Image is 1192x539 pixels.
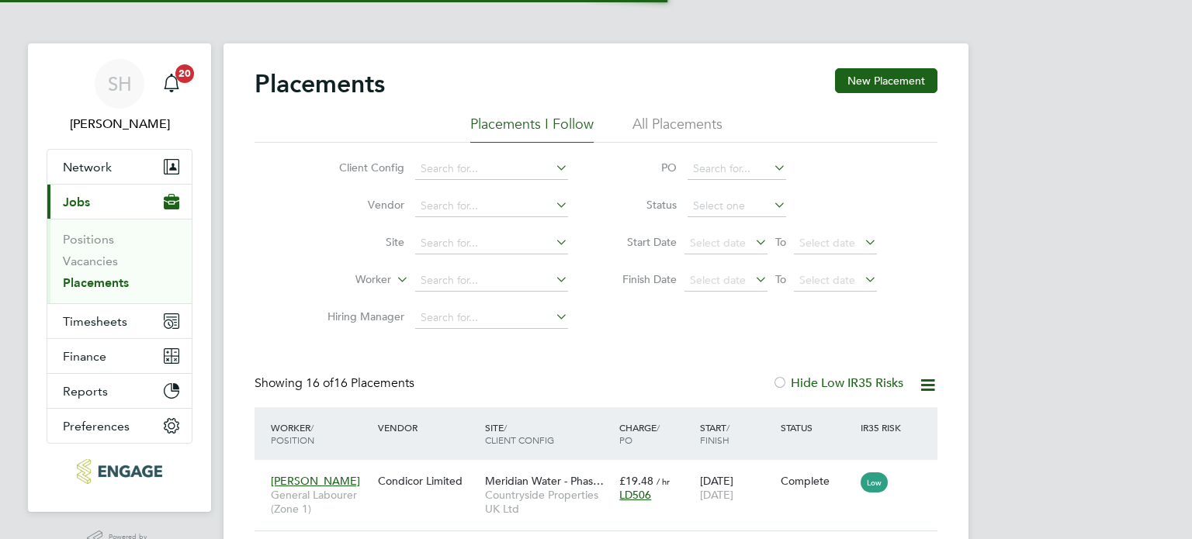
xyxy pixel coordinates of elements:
label: Vendor [315,198,404,212]
img: condicor-logo-retina.png [77,459,163,484]
div: Condicor Limited [374,466,481,496]
span: 20 [175,64,194,83]
span: Low [861,472,888,492]
a: Placements [63,275,129,290]
span: Network [63,160,112,174]
span: Timesheets [63,314,127,329]
button: Jobs [47,185,192,219]
label: Client Config [315,161,404,174]
li: All Placements [632,115,722,143]
span: / hr [657,475,670,487]
span: 16 of [306,375,334,391]
label: Status [607,198,677,212]
span: Select date [799,273,855,287]
div: Site [481,413,615,454]
input: Search for... [415,307,568,329]
button: Finance [47,339,192,373]
div: Jobs [47,219,192,303]
span: Countryside Properties UK Ltd [485,488,612,516]
input: Search for... [415,233,568,254]
span: £19.48 [619,474,653,488]
span: Preferences [63,419,130,434]
label: Finish Date [607,272,677,286]
label: Hiring Manager [315,309,404,323]
div: IR35 Risk [857,413,910,441]
button: Reports [47,374,192,408]
div: Worker [267,413,374,454]
div: Vendor [374,413,481,441]
input: Select one [688,195,786,217]
span: Reports [63,384,108,399]
span: / Client Config [485,421,554,446]
span: [PERSON_NAME] [271,474,360,488]
label: Worker [302,272,391,288]
span: Select date [690,273,746,287]
span: To [771,232,791,252]
span: Sean Holmes [47,115,192,133]
button: Timesheets [47,304,192,338]
div: [DATE] [696,466,777,510]
input: Search for... [415,195,568,217]
h2: Placements [255,68,385,99]
span: 16 Placements [306,375,414,391]
a: [PERSON_NAME]General Labourer (Zone 1)Condicor LimitedMeridian Water - Phas…Countryside Propertie... [267,465,937,479]
nav: Main navigation [28,43,211,512]
span: Meridian Water - Phas… [485,474,604,488]
span: To [771,269,791,289]
input: Search for... [688,158,786,180]
div: Charge [615,413,696,454]
a: SH[PERSON_NAME] [47,59,192,133]
label: Start Date [607,235,677,249]
span: Finance [63,349,106,364]
span: Select date [690,236,746,250]
label: PO [607,161,677,174]
div: Complete [781,474,854,488]
span: LD506 [619,488,651,502]
span: / PO [619,421,660,446]
label: Site [315,235,404,249]
span: Jobs [63,195,90,209]
input: Search for... [415,158,568,180]
a: 20 [156,59,187,109]
button: New Placement [835,68,937,93]
div: Showing [255,375,418,392]
span: Select date [799,236,855,250]
a: Positions [63,232,114,247]
span: [DATE] [700,488,733,502]
button: Preferences [47,409,192,443]
a: Vacancies [63,254,118,268]
div: Status [777,413,858,441]
span: SH [108,74,132,94]
label: Hide Low IR35 Risks [772,375,903,391]
a: Go to home page [47,459,192,484]
input: Search for... [415,270,568,292]
span: / Finish [700,421,729,446]
span: / Position [271,421,314,446]
span: General Labourer (Zone 1) [271,488,370,516]
button: Network [47,150,192,184]
div: Start [696,413,777,454]
li: Placements I Follow [470,115,594,143]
